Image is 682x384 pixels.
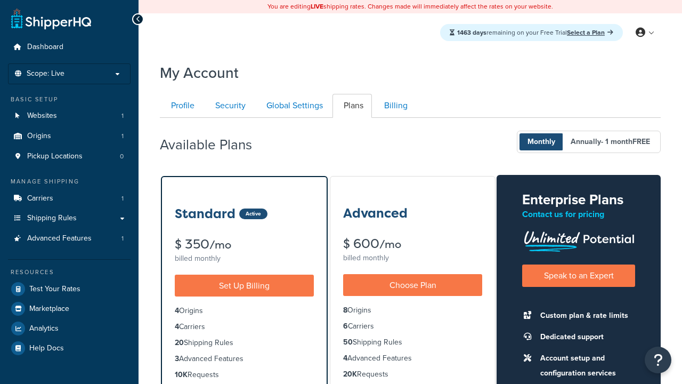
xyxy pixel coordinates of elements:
a: Analytics [8,319,131,338]
div: Manage Shipping [8,177,131,186]
a: Select a Plan [567,28,613,37]
span: 0 [120,152,124,161]
h3: Standard [175,207,236,221]
span: Scope: Live [27,69,64,78]
div: Resources [8,268,131,277]
a: Set Up Billing [175,275,314,297]
a: Advanced Features 1 [8,229,131,249]
span: Annually [563,133,658,150]
div: billed monthly [175,251,314,266]
small: /mo [379,237,401,252]
a: Global Settings [255,94,331,118]
strong: 4 [175,321,179,332]
li: Shipping Rules [175,337,314,349]
span: Advanced Features [27,234,92,243]
strong: 6 [343,321,348,332]
a: Origins 1 [8,126,131,146]
span: Test Your Rates [29,285,80,294]
div: Basic Setup [8,95,131,104]
li: Requests [175,369,314,381]
a: Websites 1 [8,106,131,126]
a: Dashboard [8,37,131,57]
strong: 8 [343,305,347,316]
h2: Enterprise Plans [522,192,635,207]
span: - 1 month [601,136,650,147]
span: Marketplace [29,305,69,314]
li: Advanced Features [175,353,314,365]
h1: My Account [160,62,239,83]
h3: Advanced [343,206,408,220]
li: Carriers [8,189,131,209]
li: Custom plan & rate limits [535,308,635,323]
a: Test Your Rates [8,279,131,299]
b: FREE [632,136,650,147]
span: Analytics [29,324,59,333]
li: Advanced Features [8,229,131,249]
strong: 4 [343,353,347,364]
button: Monthly Annually- 1 monthFREE [517,131,661,153]
p: Contact us for pricing [522,207,635,222]
li: Account setup and configuration services [535,351,635,381]
span: 1 [121,234,124,243]
span: 1 [121,132,124,141]
span: Pickup Locations [27,152,83,161]
a: Choose Plan [343,274,482,296]
div: $ 350 [175,238,314,251]
li: Origins [8,126,131,146]
li: Origins [175,305,314,317]
strong: 10K [175,369,188,380]
li: Websites [8,106,131,126]
strong: 3 [175,353,179,364]
span: Origins [27,132,51,141]
img: Unlimited Potential [522,227,635,252]
li: Origins [343,305,482,316]
div: remaining on your Free Trial [440,24,623,41]
strong: 4 [175,305,179,316]
span: 1 [121,111,124,121]
li: Advanced Features [343,353,482,364]
span: Shipping Rules [27,214,77,223]
a: Plans [332,94,372,118]
strong: 1463 days [457,28,486,37]
a: Help Docs [8,339,131,358]
span: Carriers [27,194,53,203]
div: $ 600 [343,237,482,251]
li: Dedicated support [535,330,635,345]
span: Websites [27,111,57,121]
a: ShipperHQ Home [11,8,91,29]
li: Shipping Rules [343,337,482,348]
a: Marketplace [8,299,131,318]
span: Dashboard [27,43,63,52]
a: Speak to an Expert [522,265,635,286]
a: Carriers 1 [8,189,131,209]
a: Pickup Locations 0 [8,147,131,166]
a: Security [204,94,254,118]
li: Requests [343,369,482,380]
li: Pickup Locations [8,147,131,166]
li: Carriers [343,321,482,332]
div: billed monthly [343,251,482,266]
strong: 20K [343,369,357,380]
strong: 50 [343,337,353,348]
b: LIVE [311,2,323,11]
a: Shipping Rules [8,209,131,228]
h2: Available Plans [160,137,268,153]
span: 1 [121,194,124,203]
a: Billing [373,94,416,118]
small: /mo [209,237,231,252]
a: Profile [160,94,203,118]
li: Carriers [175,321,314,333]
span: Monthly [519,133,563,150]
strong: 20 [175,337,184,348]
button: Open Resource Center [645,347,671,373]
span: Help Docs [29,344,64,353]
div: Active [239,209,267,219]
